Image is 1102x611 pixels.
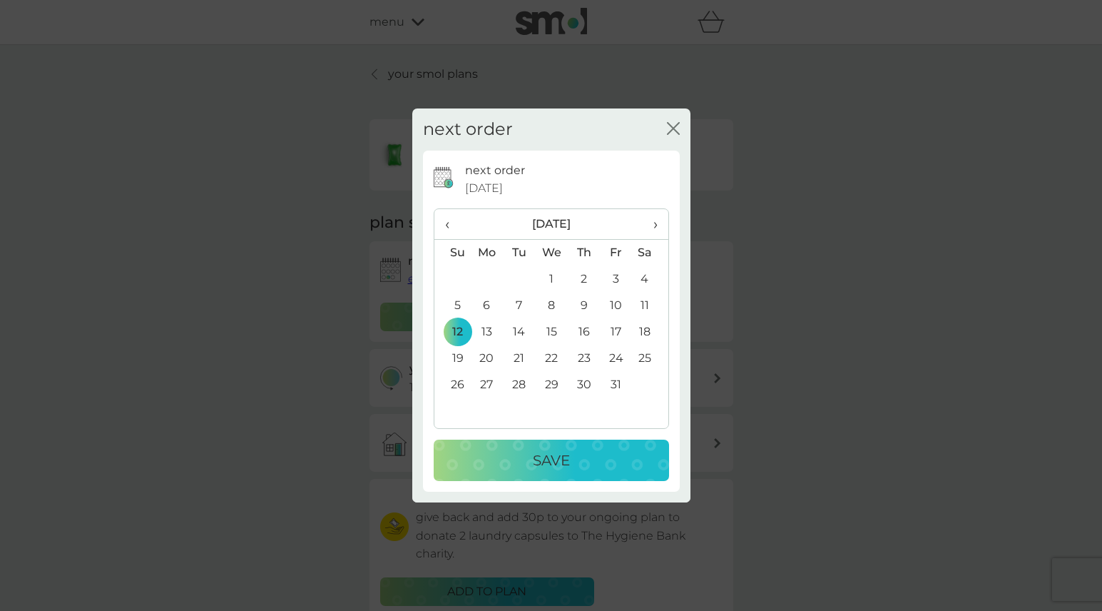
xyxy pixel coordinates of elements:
span: › [643,209,657,239]
button: close [667,122,680,137]
td: 27 [471,372,504,398]
td: 17 [600,319,632,345]
td: 25 [632,345,668,372]
th: We [535,239,568,266]
th: Fr [600,239,632,266]
td: 16 [568,319,600,345]
td: 28 [503,372,535,398]
td: 19 [434,345,471,372]
td: 23 [568,345,600,372]
td: 21 [503,345,535,372]
td: 30 [568,372,600,398]
td: 29 [535,372,568,398]
h2: next order [423,119,513,140]
td: 8 [535,293,568,319]
td: 20 [471,345,504,372]
td: 15 [535,319,568,345]
th: Su [434,239,471,266]
td: 26 [434,372,471,398]
p: Save [533,449,570,472]
td: 31 [600,372,632,398]
th: Sa [632,239,668,266]
td: 10 [600,293,632,319]
td: 1 [535,266,568,293]
p: next order [465,161,525,180]
th: Th [568,239,600,266]
span: ‹ [445,209,460,239]
td: 22 [535,345,568,372]
td: 3 [600,266,632,293]
td: 5 [434,293,471,319]
td: 18 [632,319,668,345]
td: 9 [568,293,600,319]
td: 11 [632,293,668,319]
th: [DATE] [471,209,633,240]
td: 2 [568,266,600,293]
td: 6 [471,293,504,319]
th: Mo [471,239,504,266]
td: 24 [600,345,632,372]
td: 7 [503,293,535,319]
button: Save [434,440,669,481]
td: 13 [471,319,504,345]
td: 4 [632,266,668,293]
td: 12 [434,319,471,345]
td: 14 [503,319,535,345]
span: [DATE] [465,179,503,198]
th: Tu [503,239,535,266]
